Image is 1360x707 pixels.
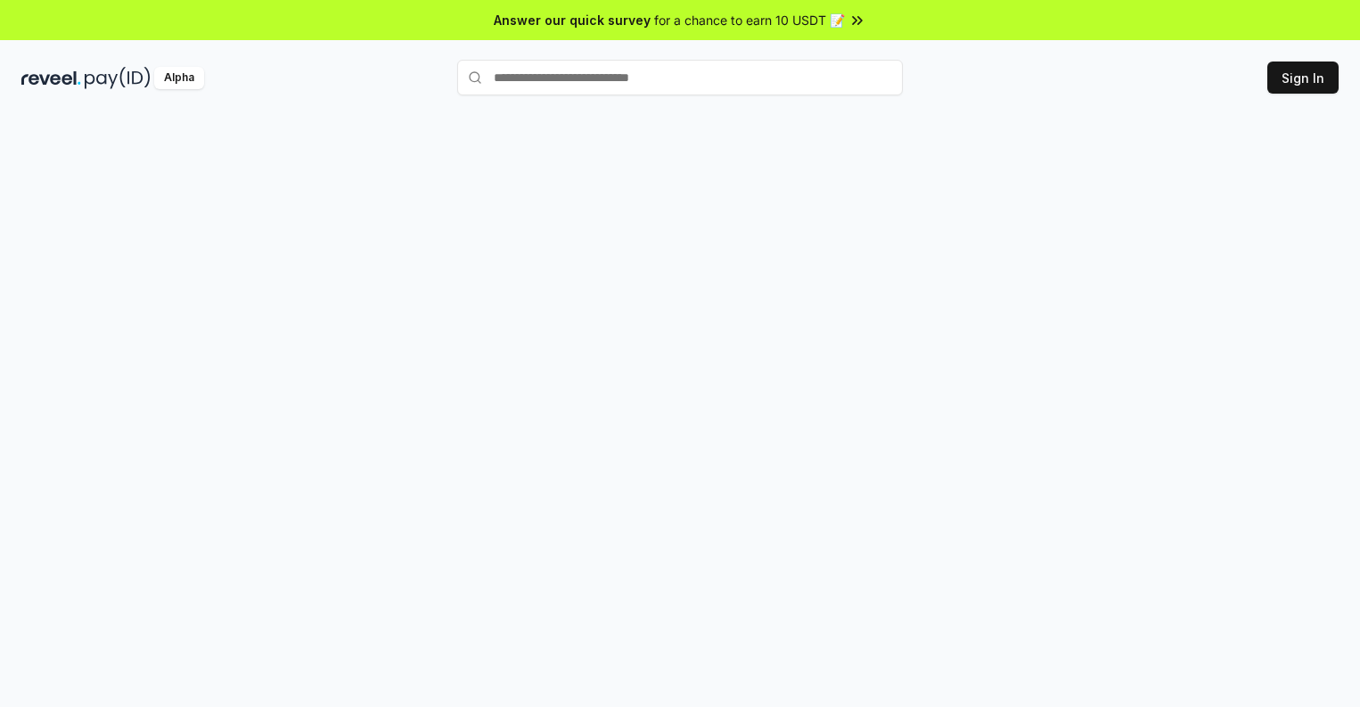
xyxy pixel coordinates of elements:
[1267,62,1339,94] button: Sign In
[154,67,204,89] div: Alpha
[21,67,81,89] img: reveel_dark
[654,11,845,29] span: for a chance to earn 10 USDT 📝
[85,67,151,89] img: pay_id
[494,11,651,29] span: Answer our quick survey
